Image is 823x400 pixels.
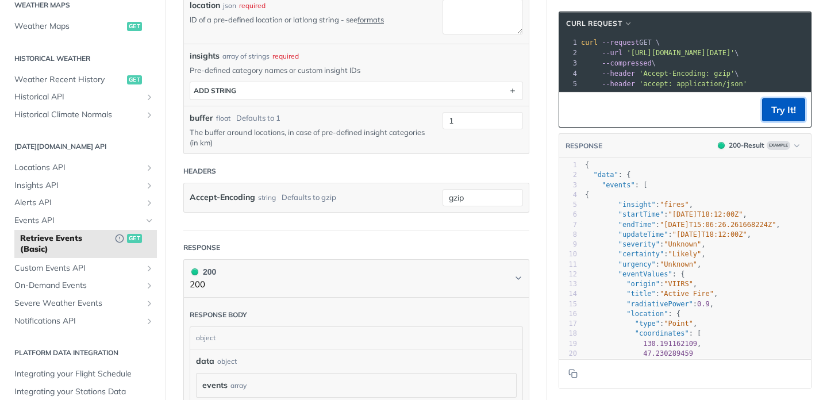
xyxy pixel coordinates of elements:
[559,309,577,319] div: 16
[190,14,425,25] p: ID of a pre-defined location or latlong string - see
[585,171,631,179] span: : {
[566,18,622,29] span: cURL Request
[668,250,702,258] span: "Likely"
[559,329,577,339] div: 18
[9,366,157,383] a: Integrating your Flight Schedule
[635,320,660,328] span: "type"
[664,280,693,288] span: "VIIRS"
[14,386,154,398] span: Integrating your Stations Data
[282,189,336,206] div: Defaults to gzip
[559,220,577,230] div: 7
[14,180,142,191] span: Insights API
[216,113,230,124] div: float
[585,240,706,248] span: : ,
[14,298,142,309] span: Severe Weather Events
[559,299,577,309] div: 15
[626,310,668,318] span: "location"
[660,290,714,298] span: "Active Fire"
[618,260,656,268] span: "urgency"
[190,327,520,349] div: object
[559,190,577,200] div: 4
[559,48,579,58] div: 2
[585,191,589,199] span: {
[618,270,672,278] span: "eventValues"
[14,21,124,32] span: Weather Maps
[9,159,157,176] a: Locations APIShow subpages for Locations API
[145,264,154,273] button: Show subpages for Custom Events API
[14,91,142,103] span: Historical API
[9,177,157,194] a: Insights APIShow subpages for Insights API
[618,230,668,239] span: "updateTime"
[559,270,577,279] div: 12
[222,51,270,61] div: array of strings
[562,18,637,29] button: cURL Request
[712,140,805,151] button: 200200-ResultExample
[14,197,142,209] span: Alerts API
[660,201,689,209] span: "fires"
[127,234,142,243] span: get
[190,266,216,278] div: 200
[585,250,706,258] span: : ,
[559,240,577,249] div: 9
[565,365,581,382] button: Copy to clipboard
[258,189,276,206] div: string
[9,260,157,277] a: Custom Events APIShow subpages for Custom Events API
[14,162,142,174] span: Locations API
[664,240,701,248] span: "Unknown"
[697,300,710,308] span: 0.9
[602,70,635,78] span: --header
[672,230,747,239] span: "[DATE]T18:12:00Z"
[602,80,635,88] span: --header
[357,15,384,24] a: formats
[585,221,780,229] span: : ,
[585,210,747,218] span: : ,
[183,166,216,176] div: Headers
[145,110,154,120] button: Show subpages for Historical Climate Normals
[9,348,157,358] h2: Platform DATA integration
[581,70,739,78] span: \
[664,320,693,328] span: "Point"
[559,349,577,359] div: 20
[115,233,124,245] button: Deprecated Endpoint
[145,163,154,172] button: Show subpages for Locations API
[602,49,622,57] span: --url
[145,93,154,102] button: Show subpages for Historical API
[191,268,198,275] span: 200
[718,142,725,149] span: 200
[9,295,157,312] a: Severe Weather EventsShow subpages for Severe Weather Events
[581,49,739,57] span: \
[559,58,579,68] div: 3
[14,230,157,258] a: Retrieve Events (Basic)Deprecated Endpointget
[9,141,157,152] h2: [DATE][DOMAIN_NAME] API
[585,300,714,308] span: : ,
[660,221,776,229] span: "[DATE]T15:06:26.261668224Z"
[581,39,598,47] span: curl
[762,98,805,121] button: Try It!
[145,281,154,290] button: Show subpages for On-Demand Events
[14,280,142,291] span: On-Demand Events
[236,113,280,124] div: Defaults to 1
[559,160,577,170] div: 1
[145,216,154,225] button: Hide subpages for Events API
[9,89,157,106] a: Historical APIShow subpages for Historical API
[585,270,684,278] span: : {
[190,50,220,62] span: insights
[514,274,523,283] svg: Chevron
[585,340,701,348] span: ,
[9,53,157,64] h2: Historical Weather
[559,79,579,89] div: 5
[190,278,216,291] p: 200
[14,109,142,121] span: Historical Climate Normals
[639,80,747,88] span: 'accept: application/json'
[559,339,577,349] div: 19
[559,210,577,220] div: 6
[9,313,157,330] a: Notifications APIShow subpages for Notifications API
[585,181,647,189] span: : [
[145,181,154,190] button: Show subpages for Insights API
[565,140,603,152] button: RESPONSE
[14,316,142,327] span: Notifications API
[9,194,157,211] a: Alerts APIShow subpages for Alerts API
[626,290,656,298] span: "title"
[559,68,579,79] div: 4
[593,171,618,179] span: "data"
